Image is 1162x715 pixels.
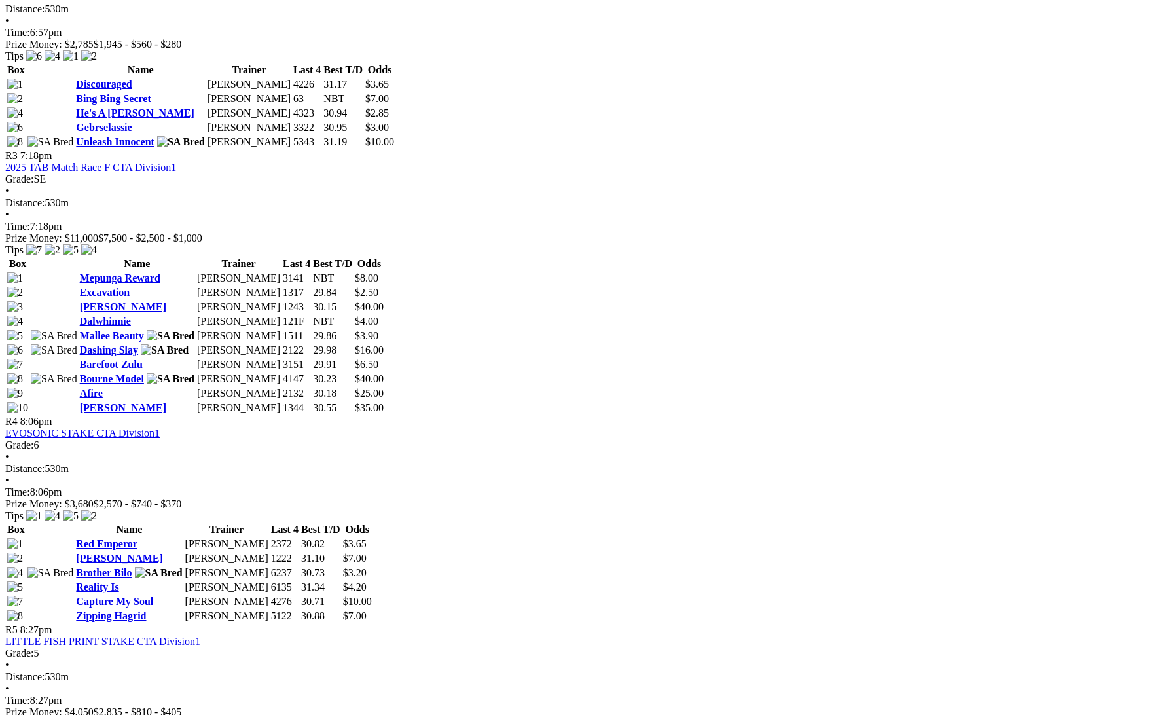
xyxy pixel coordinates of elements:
[5,27,30,38] span: Time:
[80,359,143,370] a: Barefoot Zulu
[45,244,60,256] img: 2
[141,344,189,356] img: SA Bred
[7,301,23,313] img: 3
[76,567,132,578] a: Brother Bilo
[80,373,144,384] a: Bourne Model
[185,552,269,565] td: [PERSON_NAME]
[323,136,363,149] td: 31.19
[81,50,97,62] img: 2
[5,463,1157,475] div: 530m
[185,538,269,551] td: [PERSON_NAME]
[5,174,1157,185] div: SE
[7,107,23,119] img: 4
[355,359,378,370] span: $6.50
[323,78,363,91] td: 31.17
[63,510,79,522] img: 5
[5,197,1157,209] div: 530m
[196,286,281,299] td: [PERSON_NAME]
[343,596,372,607] span: $10.00
[75,64,206,77] th: Name
[20,624,52,635] span: 8:27pm
[282,286,311,299] td: 1317
[5,510,24,521] span: Tips
[80,330,144,341] a: Mallee Beauty
[365,136,394,147] span: $10.00
[75,523,183,536] th: Name
[207,136,291,149] td: [PERSON_NAME]
[7,596,23,608] img: 7
[300,523,341,536] th: Best T/D
[7,79,23,90] img: 1
[312,358,353,371] td: 29.91
[94,498,182,509] span: $2,570 - $740 - $370
[342,523,372,536] th: Odds
[293,121,321,134] td: 3322
[5,15,9,26] span: •
[354,257,384,270] th: Odds
[312,401,353,414] td: 30.55
[293,92,321,105] td: 63
[135,567,183,579] img: SA Bred
[270,566,299,579] td: 6237
[5,244,24,255] span: Tips
[5,498,1157,510] div: Prize Money: $3,680
[94,39,182,50] span: $1,945 - $560 - $280
[5,671,45,682] span: Distance:
[7,388,23,399] img: 9
[5,486,1157,498] div: 8:06pm
[312,286,353,299] td: 29.84
[300,552,341,565] td: 31.10
[312,329,353,342] td: 29.86
[7,287,23,299] img: 2
[147,330,194,342] img: SA Bred
[76,107,194,119] a: He's A [PERSON_NAME]
[207,78,291,91] td: [PERSON_NAME]
[312,344,353,357] td: 29.98
[282,329,311,342] td: 1511
[300,595,341,608] td: 30.71
[5,439,34,450] span: Grade:
[282,358,311,371] td: 3151
[63,50,79,62] img: 1
[343,581,367,593] span: $4.20
[355,272,378,284] span: $8.00
[76,581,118,593] a: Reality Is
[26,510,42,522] img: 1
[7,538,23,550] img: 1
[355,373,384,384] span: $40.00
[343,538,367,549] span: $3.65
[196,358,281,371] td: [PERSON_NAME]
[282,272,311,285] td: 3141
[312,373,353,386] td: 30.23
[5,695,30,706] span: Time:
[300,566,341,579] td: 30.73
[7,610,23,622] img: 8
[365,79,389,90] span: $3.65
[282,373,311,386] td: 4147
[323,64,363,77] th: Best T/D
[5,27,1157,39] div: 6:57pm
[185,566,269,579] td: [PERSON_NAME]
[45,50,60,62] img: 4
[5,648,34,659] span: Grade:
[207,92,291,105] td: [PERSON_NAME]
[196,329,281,342] td: [PERSON_NAME]
[300,610,341,623] td: 30.88
[5,648,1157,659] div: 5
[365,93,389,104] span: $7.00
[282,401,311,414] td: 1344
[282,257,311,270] th: Last 4
[147,373,194,385] img: SA Bred
[80,388,103,399] a: Afire
[7,344,23,356] img: 6
[5,221,1157,232] div: 7:18pm
[7,122,23,134] img: 6
[185,581,269,594] td: [PERSON_NAME]
[270,552,299,565] td: 1222
[312,315,353,328] td: NBT
[312,387,353,400] td: 30.18
[76,93,151,104] a: Bing Bing Secret
[323,92,363,105] td: NBT
[207,107,291,120] td: [PERSON_NAME]
[5,463,45,474] span: Distance:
